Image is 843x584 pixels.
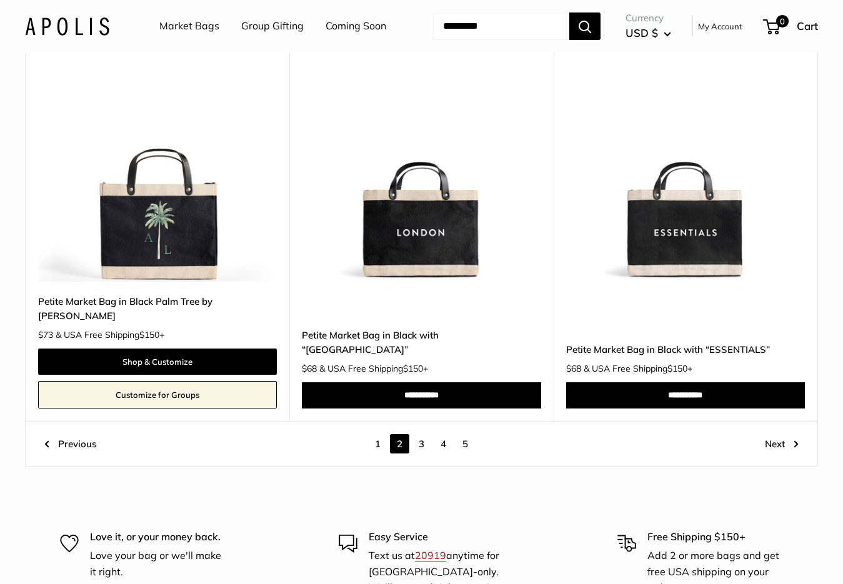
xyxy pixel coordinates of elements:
button: Search [569,12,601,40]
p: Love your bag or we'll make it right. [90,548,226,580]
input: Search... [433,12,569,40]
span: $150 [667,363,687,374]
a: My Account [698,19,742,34]
a: 4 [434,434,453,453]
p: Free Shipping $150+ [647,529,783,545]
span: USD $ [626,26,658,39]
a: Petite Market Bag in Black with “ESSENTIALS”Petite Market Bag in Black with “ESSENTIALS” [566,43,805,282]
button: USD $ [626,23,671,43]
a: 20919 [415,549,446,562]
a: Coming Soon [326,17,386,36]
img: Apolis [25,17,109,35]
span: $68 [566,363,581,374]
span: $68 [302,363,317,374]
a: Market Bags [159,17,219,36]
a: Customize for Groups [38,381,277,408]
a: Petite Market Bag in Black with “LONDON”Petite Market Bag in Black with “LONDON” [302,43,541,282]
p: Love it, or your money back. [90,529,226,545]
a: 1 [368,434,387,453]
span: $73 [38,329,53,340]
span: $150 [139,329,159,340]
img: Petite Market Bag in Black Palm Tree by Amy Logsdon [38,43,277,282]
span: Cart [797,19,818,32]
span: 2 [390,434,409,453]
a: 3 [412,434,431,453]
a: Petite Market Bag in Black Palm Tree by Amy LogsdonPetite Market Bag in Black Palm Tree by Amy Lo... [38,43,277,282]
span: & USA Free Shipping + [56,330,164,339]
a: Previous [44,434,96,453]
span: $150 [403,363,423,374]
span: & USA Free Shipping + [584,364,692,373]
a: Shop & Customize [38,349,277,375]
a: Group Gifting [241,17,304,36]
span: & USA Free Shipping + [319,364,428,373]
a: 0 Cart [764,16,818,36]
img: Petite Market Bag in Black with “ESSENTIALS” [566,43,805,282]
a: Petite Market Bag in Black with “[GEOGRAPHIC_DATA]” [302,328,541,357]
a: Next [765,434,799,453]
img: Petite Market Bag in Black with “LONDON” [302,43,541,282]
span: Currency [626,9,671,27]
a: Petite Market Bag in Black Palm Tree by [PERSON_NAME] [38,294,277,324]
a: Petite Market Bag in Black with “ESSENTIALS” [566,342,805,357]
a: 5 [456,434,475,453]
span: 0 [776,15,789,27]
p: Easy Service [369,529,504,545]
